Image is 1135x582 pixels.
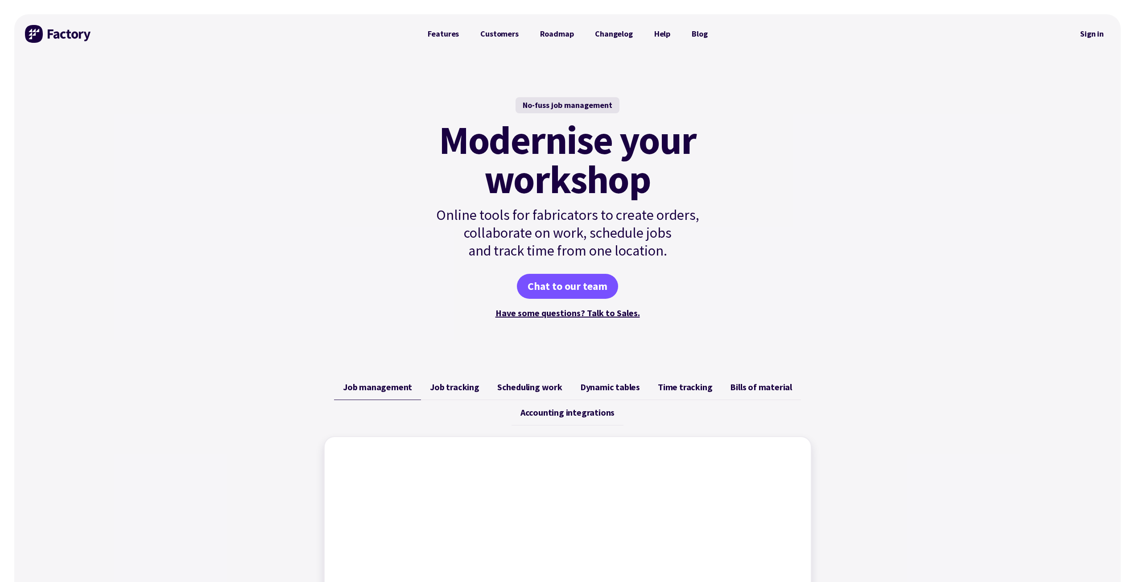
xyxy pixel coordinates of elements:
span: Bills of material [730,382,792,392]
a: Chat to our team [517,274,618,299]
span: Job tracking [430,382,479,392]
span: Time tracking [658,382,712,392]
img: Factory [25,25,92,43]
a: Customers [470,25,529,43]
a: Changelog [584,25,643,43]
a: Roadmap [529,25,585,43]
nav: Secondary Navigation [1074,24,1110,44]
span: Job management [343,382,412,392]
span: Scheduling work [497,382,562,392]
a: Help [644,25,681,43]
nav: Primary Navigation [417,25,718,43]
span: Dynamic tables [580,382,640,392]
div: No-fuss job management [516,97,619,113]
a: Features [417,25,470,43]
span: Accounting integrations [520,407,615,418]
mark: Modernise your workshop [439,120,696,199]
a: Blog [681,25,718,43]
a: Sign in [1074,24,1110,44]
p: Online tools for fabricators to create orders, collaborate on work, schedule jobs and track time ... [417,206,718,260]
a: Have some questions? Talk to Sales. [495,307,640,318]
